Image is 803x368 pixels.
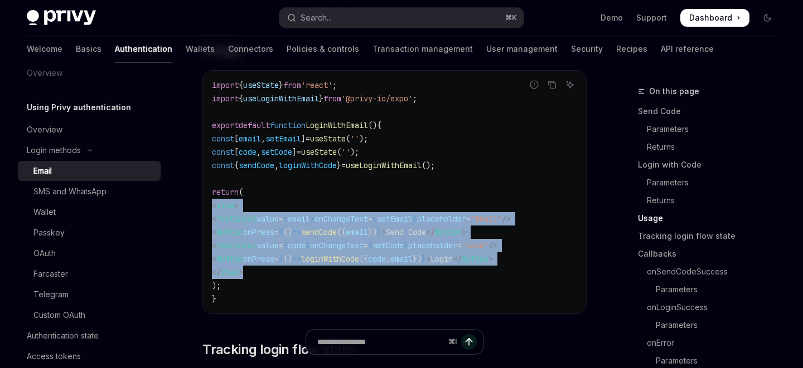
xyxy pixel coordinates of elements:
[638,334,785,352] a: onError
[234,134,239,144] span: [
[18,223,161,243] a: Passkey
[33,226,65,239] div: Passkey
[279,214,283,224] span: =
[359,134,368,144] span: );
[27,144,81,157] div: Login methods
[283,227,292,237] span: ()
[234,160,239,170] span: {
[221,267,239,277] span: View
[616,36,647,62] a: Recipes
[270,120,306,130] span: function
[359,254,368,264] span: ({
[368,241,373,251] span: {
[306,241,310,251] span: }
[404,241,408,251] span: }
[310,134,346,144] span: useState
[680,9,749,27] a: Dashboard
[377,227,381,237] span: }
[381,227,386,237] span: >
[212,267,221,277] span: </
[601,12,623,23] a: Demo
[638,263,785,281] a: onSendCodeSuccess
[243,94,319,104] span: useLoginWithEmail
[350,134,359,144] span: ''
[234,147,239,157] span: [
[212,80,239,90] span: import
[386,227,426,237] span: Send Code
[27,123,62,136] div: Overview
[413,214,417,224] span: }
[368,227,377,237] span: })
[239,94,243,104] span: {
[27,329,99,342] div: Authentication state
[301,227,337,237] span: sendCode
[212,227,216,237] span: <
[261,134,265,144] span: ,
[341,160,346,170] span: =
[212,187,239,197] span: return
[337,147,341,157] span: (
[274,160,279,170] span: ,
[239,134,261,144] span: email
[279,227,283,237] span: {
[571,36,603,62] a: Security
[377,214,413,224] span: setEmail
[234,200,239,210] span: >
[638,298,785,316] a: onLoginSuccess
[18,120,161,140] a: Overview
[413,94,417,104] span: ;
[261,147,292,157] span: setCode
[638,138,785,156] a: Returns
[301,147,337,157] span: useState
[239,147,257,157] span: code
[306,120,368,130] span: LoginWithEmail
[317,330,444,354] input: Ask a question...
[18,181,161,202] a: SMS and WhatsApp
[638,174,785,192] a: Parameters
[426,227,435,237] span: </
[33,267,68,281] div: Farcaster
[758,9,776,27] button: Toggle dark mode
[462,254,488,264] span: Button
[27,10,96,26] img: dark logo
[373,214,377,224] span: {
[486,36,558,62] a: User management
[364,241,368,251] span: =
[638,245,785,263] a: Callbacks
[689,12,732,23] span: Dashboard
[488,254,493,264] span: >
[332,80,337,90] span: ;
[292,227,301,237] span: =>
[288,214,310,224] span: email
[341,147,350,157] span: ''
[279,8,523,28] button: Open search
[279,160,337,170] span: loginWithCode
[18,305,161,325] a: Custom OAuth
[319,94,323,104] span: }
[301,80,332,90] span: 'react'
[33,205,56,219] div: Wallet
[283,254,292,264] span: ()
[279,80,283,90] span: }
[435,227,462,237] span: Button
[18,326,161,346] a: Authentication state
[212,214,216,224] span: <
[373,241,404,251] span: setCode
[417,214,466,224] span: placeholder
[453,254,462,264] span: </
[18,161,161,181] a: Email
[243,80,279,90] span: useState
[471,214,502,224] span: "Email"
[661,36,714,62] a: API reference
[638,227,785,245] a: Tracking login flow state
[430,254,453,264] span: Login
[18,243,161,263] a: OAuth
[27,36,62,62] a: Welcome
[186,36,215,62] a: Wallets
[239,120,270,130] span: default
[18,346,161,366] a: Access tokens
[287,36,359,62] a: Policies & controls
[18,284,161,305] a: Telegram
[279,241,283,251] span: =
[283,214,288,224] span: {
